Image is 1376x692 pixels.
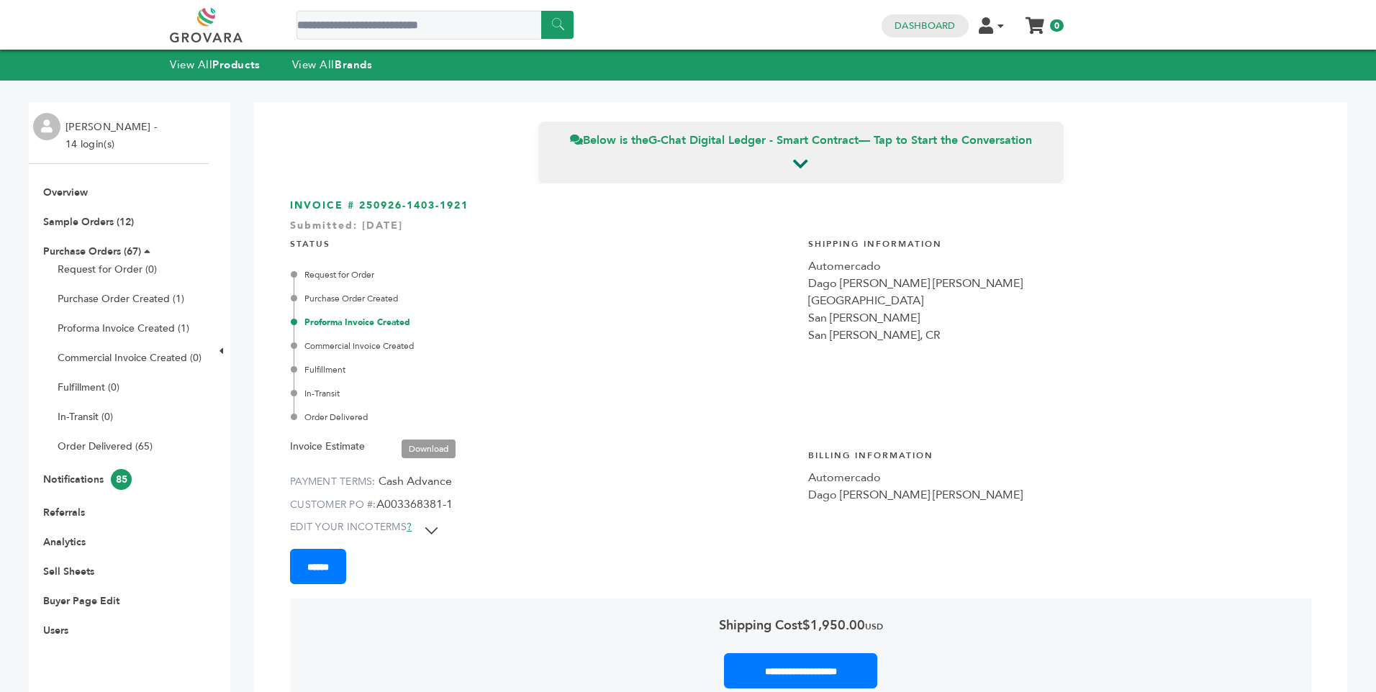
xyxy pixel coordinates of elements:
span: Cash Advance [379,473,452,489]
a: Analytics [43,535,86,549]
a: Download [402,440,456,458]
a: Purchase Orders (67) [43,245,141,258]
label: CUSTOMER PO #: [290,498,376,511]
a: My Cart [1027,13,1044,28]
label: EDIT YOUR INCOTERMS [290,520,412,534]
div: [GEOGRAPHIC_DATA] [808,292,1312,309]
a: Buyer Page Edit [43,594,119,608]
li: [PERSON_NAME] - 14 login(s) [65,119,160,153]
div: In-Transit [294,387,794,400]
a: Purchase Order Created (1) [58,292,184,306]
input: Search a product or brand... [297,11,574,40]
a: View AllBrands [292,58,373,72]
a: Fulfillment (0) [58,381,119,394]
span: USD [865,621,883,632]
div: Request for Order [294,268,794,281]
a: ? [407,520,412,534]
strong: Brands [335,58,372,72]
a: Sell Sheets [43,565,94,578]
span: A003368381-1 [376,496,453,512]
div: Order Delivered [294,411,794,424]
span: Below is the — Tap to Start the Conversation [570,132,1032,148]
b: Shipping Cost [719,616,802,634]
a: Notifications85 [43,473,132,486]
a: Sample Orders (12) [43,215,134,229]
div: Purchase Order Created [294,292,794,305]
div: Dago [PERSON_NAME] [PERSON_NAME] [808,275,1312,292]
div: San [PERSON_NAME] [808,309,1312,327]
strong: G-Chat Digital Ledger - Smart Contract [648,132,859,148]
a: Order Delivered (65) [58,440,153,453]
span: 0 [1050,19,1064,32]
div: Submitted: [DATE] [290,219,1311,240]
div: Automercado [808,469,1312,486]
h4: Shipping Information [808,227,1312,258]
label: PAYMENT TERMS: [290,475,376,488]
span: 85 [111,469,132,490]
a: Proforma Invoice Created (1) [58,322,189,335]
div: Automercado [808,258,1312,275]
label: Invoice Estimate [290,438,365,455]
a: Users [43,624,68,637]
a: In-Transit (0) [58,410,113,424]
div: Proforma Invoice Created [294,316,794,329]
h4: STATUS [290,227,794,258]
a: Referrals [43,506,85,519]
a: View AllProducts [170,58,261,72]
div: Dago [PERSON_NAME] [PERSON_NAME] [808,486,1312,504]
h4: Billing Information [808,439,1312,469]
img: profile.png [33,113,60,140]
a: Request for Order (0) [58,263,157,276]
a: Dashboard [895,19,955,32]
strong: Products [212,58,260,72]
span: $1,950.00 [719,616,883,634]
div: San [PERSON_NAME], CR [808,327,1312,344]
a: Commercial Invoice Created (0) [58,351,202,365]
a: Overview [43,186,88,199]
h3: INVOICE # 250926-1403-1921 [290,199,1311,213]
div: Commercial Invoice Created [294,340,794,352]
div: Fulfillment [294,363,794,376]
